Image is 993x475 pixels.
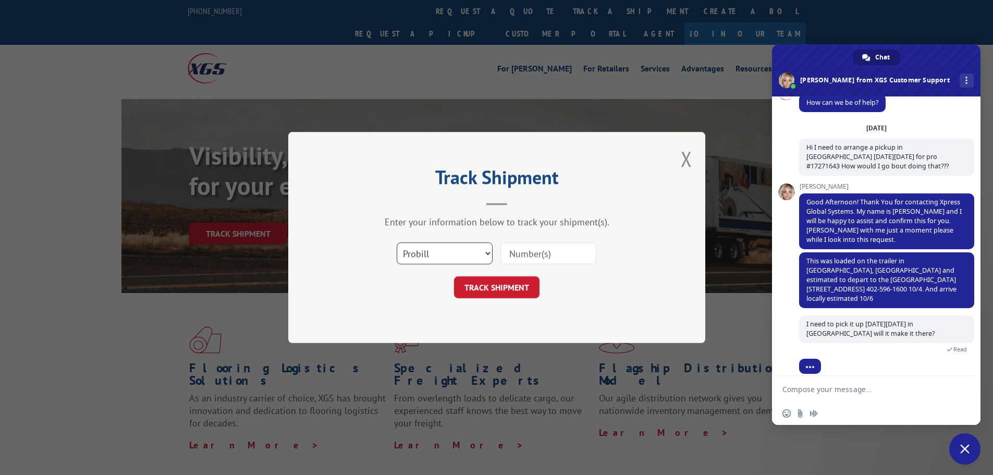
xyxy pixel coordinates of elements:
span: Send a file [796,409,804,418]
div: Close chat [949,433,980,465]
textarea: Compose your message... [782,385,947,394]
span: I need to pick it up [DATE][DATE] in [GEOGRAPHIC_DATA] will it make it there? [806,320,935,338]
span: How can we be of help? [806,98,878,107]
div: More channels [960,74,974,88]
span: Hi I need to arrange a pickup in [GEOGRAPHIC_DATA] [DATE][DATE] for pro #17271643 How would I go ... [806,143,949,170]
span: [PERSON_NAME] [799,183,974,190]
div: [DATE] [866,125,887,131]
div: Enter your information below to track your shipment(s). [340,216,653,228]
span: Chat [875,50,890,65]
span: Insert an emoji [782,409,791,418]
div: Chat [853,50,900,65]
span: This was loaded on the trailer in [GEOGRAPHIC_DATA], [GEOGRAPHIC_DATA] and estimated to depart to... [806,257,957,303]
span: Read [953,346,967,353]
span: Audio message [810,409,818,418]
button: Close modal [681,145,692,173]
input: Number(s) [500,242,596,264]
h2: Track Shipment [340,170,653,190]
span: Good Afternoon! Thank You for contacting Xpress Global Systems. My name is [PERSON_NAME] and I wi... [806,198,962,244]
button: TRACK SHIPMENT [454,276,540,298]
